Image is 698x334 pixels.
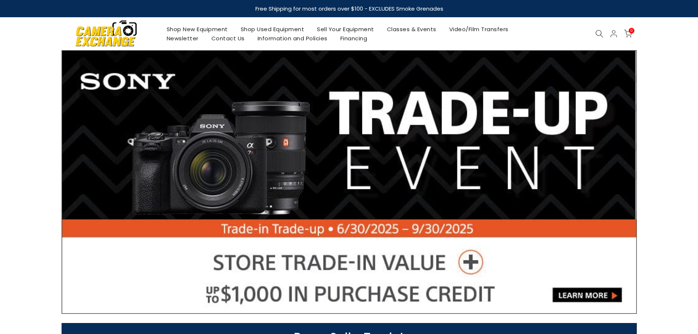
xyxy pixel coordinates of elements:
a: Financing [334,34,374,43]
strong: Free Shipping for most orders over $100 - EXCLUDES Smoke Grenades [255,5,443,12]
li: Page dot 2 [336,302,340,306]
li: Page dot 5 [359,302,363,306]
li: Page dot 3 [343,302,347,306]
a: Classes & Events [380,25,443,34]
a: Newsletter [160,34,205,43]
li: Page dot 6 [366,302,370,306]
li: Page dot 4 [351,302,355,306]
a: Sell Your Equipment [311,25,381,34]
span: 0 [629,28,634,33]
a: Contact Us [205,34,251,43]
a: Shop New Equipment [160,25,234,34]
a: Information and Policies [251,34,334,43]
a: Video/Film Transfers [443,25,515,34]
a: 0 [624,30,632,38]
li: Page dot 1 [328,302,332,306]
a: Shop Used Equipment [234,25,311,34]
